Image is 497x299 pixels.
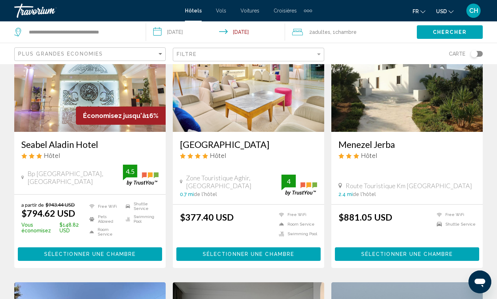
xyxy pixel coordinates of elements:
li: Room Service [86,227,122,237]
span: Adultes [312,29,330,35]
a: Sélectionner une chambre [176,249,321,257]
span: Hôtel [361,151,377,159]
a: Voitures [240,8,259,14]
span: Bp [GEOGRAPHIC_DATA], [GEOGRAPHIC_DATA] [27,170,123,185]
span: a partir de [21,202,44,208]
span: Plus grandes économies [18,51,103,57]
span: Carte [449,49,465,59]
span: Route Touristique Km [GEOGRAPHIC_DATA] [346,182,472,190]
span: Chambre [335,29,357,35]
li: Free WiFi [275,212,317,218]
span: Chercher [433,30,467,35]
a: [GEOGRAPHIC_DATA] [180,139,317,150]
img: trustyou-badge.svg [281,175,317,196]
span: USD [436,9,447,14]
span: fr [413,9,419,14]
span: 2 [309,27,330,37]
mat-select: Sort by [18,51,164,57]
span: Économisez jusqu'à [83,112,146,119]
li: Free WiFi [433,212,476,218]
div: 4 star Hotel [180,151,317,159]
li: Swimming Pool [122,215,159,224]
span: Sélectionner une chambre [44,252,136,257]
div: 3 star Hotel [338,151,476,159]
span: 2.4 mi [338,191,353,197]
button: Toggle map [465,51,483,57]
button: Check-in date: Sep 6, 2025 Check-out date: Sep 8, 2025 [146,21,285,43]
a: Sélectionner une chambre [335,249,479,257]
button: Chercher [417,25,483,38]
button: Travelers: 2 adults, 0 children [285,21,417,43]
button: Sélectionner une chambre [176,247,321,261]
del: $943.44 USD [46,202,75,208]
button: Sélectionner une chambre [18,247,162,261]
button: Sélectionner une chambre [335,247,479,261]
img: Hotel image [14,18,166,132]
button: User Menu [464,3,483,18]
a: Travorium [14,4,178,18]
li: Pets Allowed [86,215,122,224]
span: 0.7 mi [180,191,194,197]
span: Sélectionner une chambre [361,252,453,257]
span: Hôtel [210,151,226,159]
img: Hotel image [173,18,324,132]
div: 3 star Hotel [21,151,159,159]
li: Free WiFi [86,202,122,211]
span: Vous économisez [21,222,58,233]
div: 4 [281,177,296,186]
a: Vols [216,8,226,14]
a: Croisières [274,8,297,14]
span: Zone Touristique Aghir, [GEOGRAPHIC_DATA] [186,174,281,190]
button: Change language [413,6,425,16]
li: Swimming Pool [275,231,317,237]
a: Seabel Aladin Hotel [21,139,159,150]
iframe: Bouton de lancement de la fenêtre de messagerie [468,270,491,293]
li: Shuttle Service [433,221,476,227]
span: Hôtel [44,151,60,159]
span: , 1 [330,27,357,37]
img: Hotel image [331,18,483,132]
button: Change currency [436,6,454,16]
a: Sélectionner une chambre [18,249,162,257]
div: 4.5 [123,167,137,176]
span: Sélectionner une chambre [203,252,294,257]
button: Extra navigation items [304,5,312,16]
p: $148.82 USD [21,222,86,233]
ins: $377.40 USD [180,212,234,222]
li: Room Service [275,221,317,227]
ins: $881.05 USD [338,212,392,222]
a: Hôtels [185,8,202,14]
ins: $794.62 USD [21,208,75,218]
span: de l'hôtel [194,191,217,197]
a: Menezel Jerba [338,139,476,150]
img: trustyou-badge.svg [123,165,159,186]
li: Shuttle Service [122,202,159,211]
span: CH [469,7,478,14]
button: Filter [173,47,324,62]
span: Filtre [177,51,197,57]
span: de l'hôtel [353,191,376,197]
div: 16% [76,107,166,125]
